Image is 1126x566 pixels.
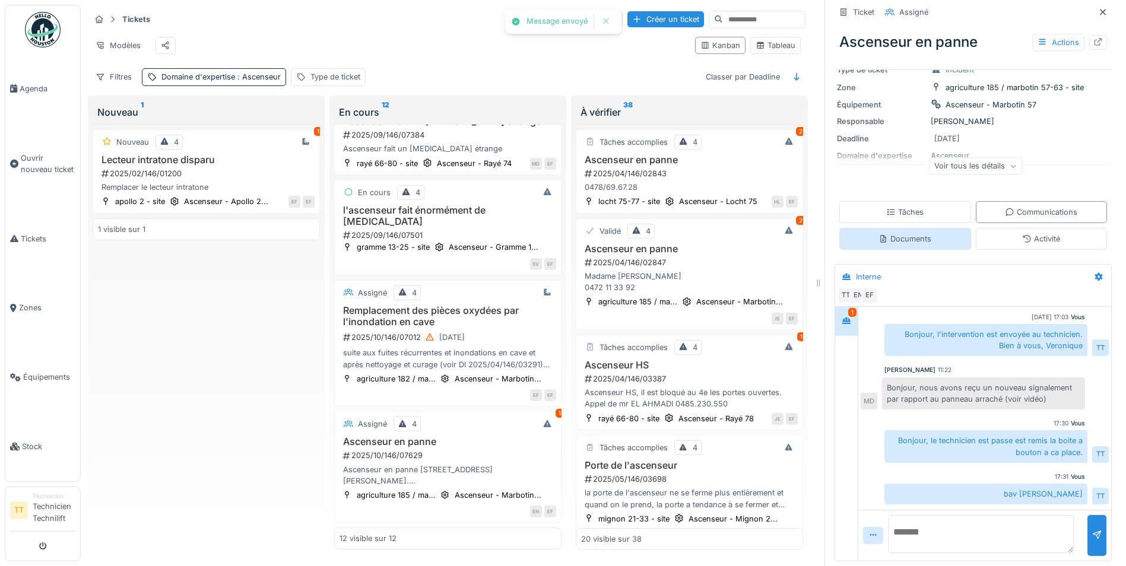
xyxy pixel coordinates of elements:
div: Ascenseur en panne [STREET_ADDRESS][PERSON_NAME]. Le panneau à l'intérieur de l'ascenseur est com... [340,464,556,486]
div: Ascenseur - Marbotin 57 [946,99,1036,110]
div: TT [1092,488,1109,504]
div: 1 [848,308,857,317]
div: Ascenseur - Marbotin... [455,489,541,501]
div: 2025/04/146/02843 [583,168,798,179]
div: 0478/69.67.28 [581,182,798,193]
span: Tickets [21,233,75,244]
div: Bonjour, le technicien est passe est remis la boite a bouton a ca place. [884,430,1087,462]
div: Modèles [90,37,146,54]
div: Remplacer le lecteur intratone [98,182,315,193]
sup: 38 [623,105,633,119]
div: 2025/09/146/07384 [342,129,556,141]
div: [DATE] [934,133,960,144]
div: Deadline [837,133,926,144]
div: 11:22 [938,365,951,374]
div: 2 [796,127,805,136]
div: bav [PERSON_NAME] [884,484,1087,504]
div: Ascenseur - Locht 75 [679,196,757,207]
li: TT [10,501,28,519]
div: [PERSON_NAME] [837,116,1109,127]
div: 17:30 [1054,419,1068,428]
div: 20 visible sur 38 [581,533,642,545]
div: agriculture 182 / ma... [357,373,436,384]
div: EN [530,505,542,517]
div: Activité [1022,233,1060,244]
div: EF [544,505,556,517]
div: Vous [1071,419,1085,428]
div: Ascenseur - Mignon 2... [689,513,778,524]
div: Tâches accomplies [600,136,668,148]
a: Zones [5,274,80,343]
a: TT TechnicienTechnicien Technilift [10,492,75,532]
div: En cours [358,187,391,198]
span: Équipements [23,371,75,383]
sup: 12 [382,105,389,119]
div: EF [303,196,315,208]
div: EF [786,313,798,325]
div: Classer par Deadline [700,68,785,85]
div: JE [772,413,784,425]
div: EF [786,196,798,208]
div: Communications [1005,206,1077,218]
div: Voir tous les détails [929,157,1022,174]
div: EF [544,258,556,270]
span: Stock [22,441,75,452]
div: 4 [693,342,697,353]
div: 1 [314,127,322,136]
div: Validé [600,225,621,237]
div: mignon 21-33 - site [598,513,670,524]
div: Domaine d'expertise [161,71,281,82]
h3: Ascenseur HS [581,360,798,371]
div: 1 visible sur 1 [98,224,145,235]
div: Message envoyé [526,17,588,27]
div: Ascenseur HS, il est bloqué au 4e les portes ouvertes. Appel de mr EL AHMADI 0485.230.550 [581,387,798,409]
div: 4 [412,287,417,298]
sup: 1 [141,105,144,119]
div: agriculture 185 / ma... [357,489,436,501]
div: Nouveau [116,136,149,148]
div: 12 visible sur 12 [340,533,397,544]
div: MD [530,158,542,170]
div: 17:31 [1055,472,1068,481]
div: 4 [174,136,179,148]
div: 2025/10/146/07012 [342,330,556,345]
div: EF [288,196,300,208]
div: suite aux fuites récurrentes et inondations en cave et après nettoyage et curage (voir DI 2025/04... [340,347,556,370]
div: Zone [837,82,926,93]
div: SV [530,258,542,270]
div: EN [849,287,866,304]
div: Assigné [899,7,928,18]
h3: Lecteur intratone disparu [98,154,315,166]
span: : Ascenseur [235,72,281,81]
img: Badge_color-CXgf-gQk.svg [25,12,61,47]
a: Ouvrir nouveau ticket [5,123,80,204]
a: Stock [5,412,80,481]
div: 2025/04/146/02847 [583,257,798,268]
div: Interne [856,271,881,282]
div: Ascenseur - Gramme 1... [449,241,538,253]
div: MD [861,393,877,409]
h3: Porte de l'ascenseur [581,460,798,471]
div: [PERSON_NAME] [884,365,935,374]
div: Tâches accomplies [600,342,668,353]
div: Type de ticket [310,71,360,82]
div: Ticket [853,7,874,18]
div: 1 [556,409,564,418]
div: rayé 66-80 - site [598,413,659,424]
div: TT [1092,446,1109,463]
div: Vous [1071,313,1085,322]
div: Tâches [886,206,924,218]
h3: Remplacement des pièces oxydées par l'inondation en cave [340,305,556,327]
div: TT [838,287,854,304]
a: Agenda [5,54,80,123]
div: Actions [1032,34,1084,51]
span: Zones [19,302,75,313]
div: IS [772,313,784,325]
div: rayé 66-80 - site [357,158,418,169]
div: Ascenseur - Marbotin... [455,373,541,384]
div: 2025/02/146/01200 [100,168,315,179]
div: [DATE] 17:03 [1032,313,1068,322]
div: TT [1092,339,1109,356]
div: Créer un ticket [627,11,704,27]
div: Madame [PERSON_NAME] 0472 11 33 92 [581,271,798,293]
